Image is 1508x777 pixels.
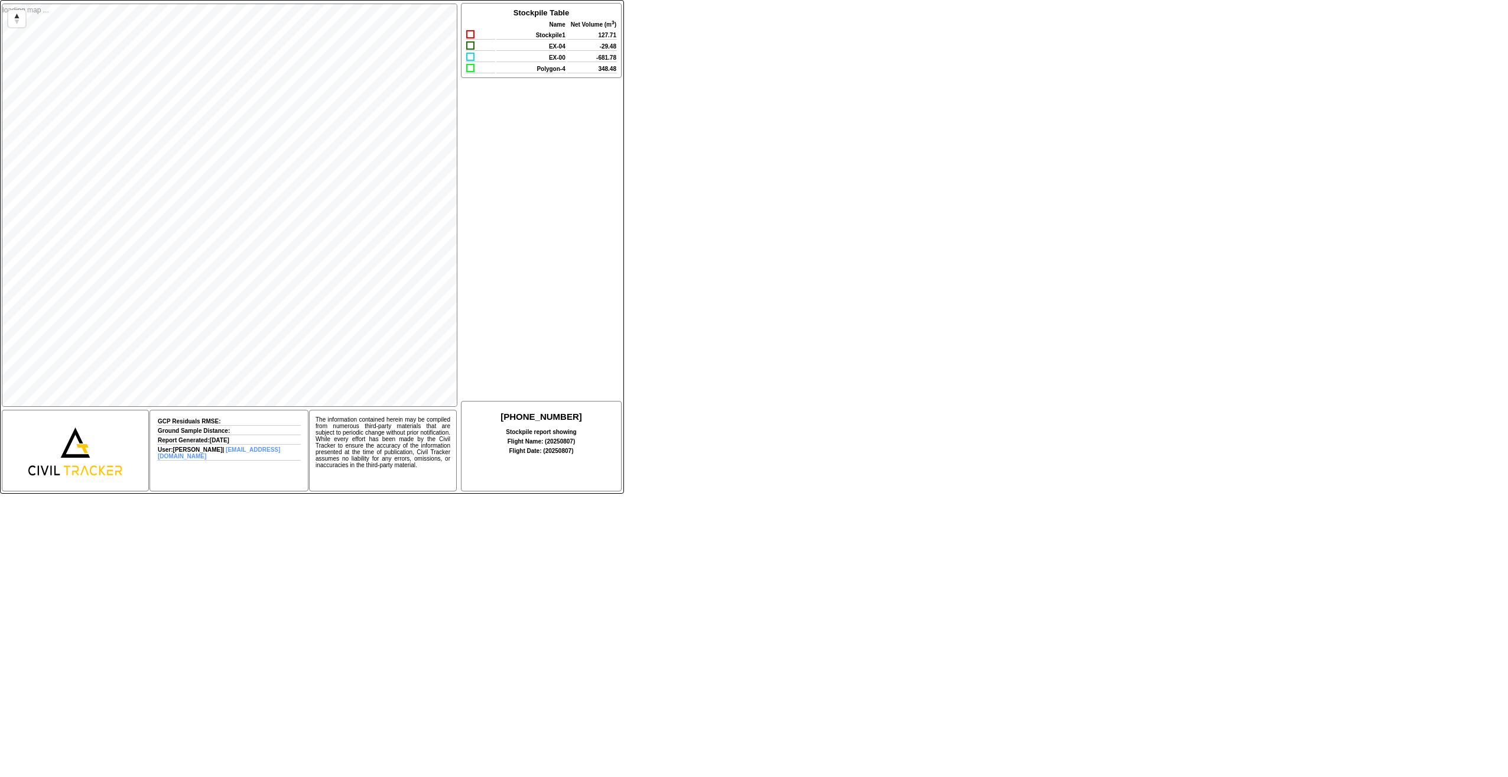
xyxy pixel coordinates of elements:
[567,52,617,62] td: -681.78
[567,30,617,40] td: 127.71
[8,10,25,27] button: Reset bearing to north
[496,52,565,62] td: EX-00
[567,19,617,28] th: Net Volume ( m )
[158,446,280,459] b: User: [PERSON_NAME] |
[612,20,615,25] sup: 3
[496,19,565,28] th: Name
[496,41,565,51] td: EX-04
[464,412,618,422] h2: [PHONE_NUMBER]
[464,448,618,454] div: Flight Date: ( 20250807 )
[316,416,450,468] div: The information contained herein may be compiled from numerous third-party materials that are sub...
[464,429,618,435] div: Stockpile report showing
[567,63,617,73] td: 348.48
[2,4,458,407] canvas: Map
[496,63,565,73] td: Polygon-4
[158,446,280,459] span: [EMAIL_ADDRESS][DOMAIN_NAME]
[567,41,617,51] td: -29.48
[158,418,221,425] b: GCP Residuals RMSE:
[496,30,565,40] td: Stockpile1
[464,438,618,445] div: Flight Name: ( 20250807 )
[2,4,457,407] div: loading map ...
[158,428,230,434] b: Ground Sample Distance:
[28,428,122,475] img: logo-large_new.b242f8df.png
[466,8,617,18] th: Stockpile Table
[158,437,229,443] b: Report Generated: [DATE]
